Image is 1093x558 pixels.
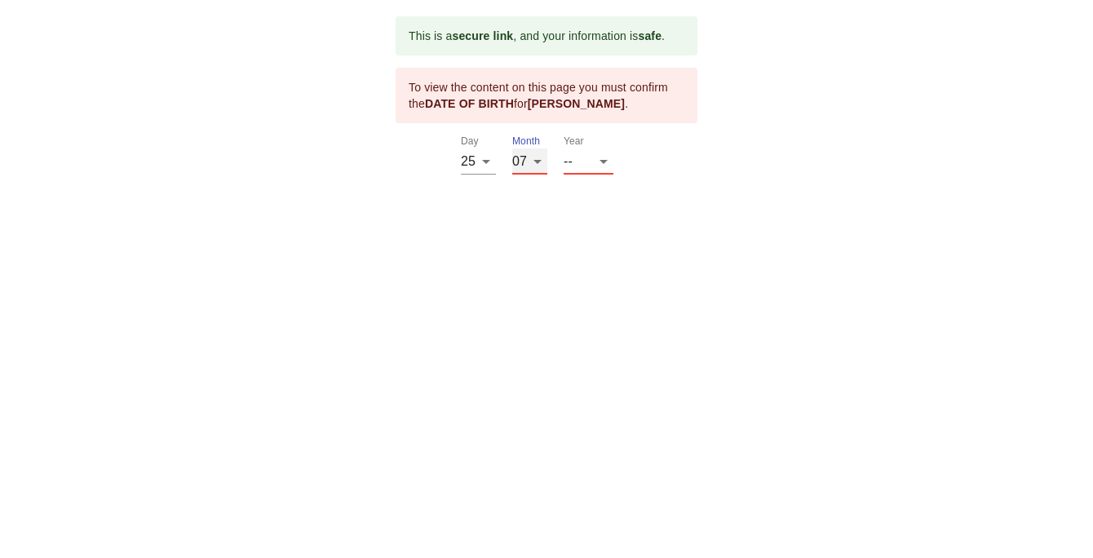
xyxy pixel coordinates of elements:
[461,137,479,147] label: Day
[409,73,684,118] div: To view the content on this page you must confirm the for .
[528,97,625,110] b: [PERSON_NAME]
[512,137,540,147] label: Month
[425,97,514,110] b: DATE OF BIRTH
[638,29,662,42] b: safe
[564,137,584,147] label: Year
[409,21,665,51] div: This is a , and your information is .
[452,29,513,42] b: secure link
